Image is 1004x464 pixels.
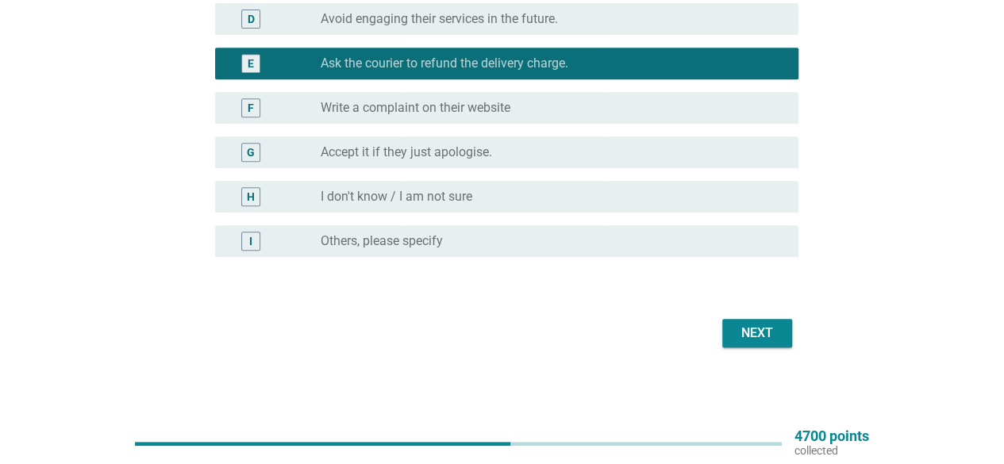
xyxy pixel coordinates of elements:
[247,189,255,205] div: H
[249,233,252,250] div: I
[248,100,254,117] div: F
[722,319,792,347] button: Next
[794,443,869,458] p: collected
[321,56,568,71] label: Ask the courier to refund the delivery charge.
[248,56,254,72] div: E
[321,233,443,249] label: Others, please specify
[321,144,492,160] label: Accept it if they just apologise.
[321,11,558,27] label: Avoid engaging their services in the future.
[794,429,869,443] p: 4700 points
[735,324,779,343] div: Next
[248,11,255,28] div: D
[321,189,472,205] label: I don't know / I am not sure
[247,144,255,161] div: G
[321,100,510,116] label: Write a complaint on their website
